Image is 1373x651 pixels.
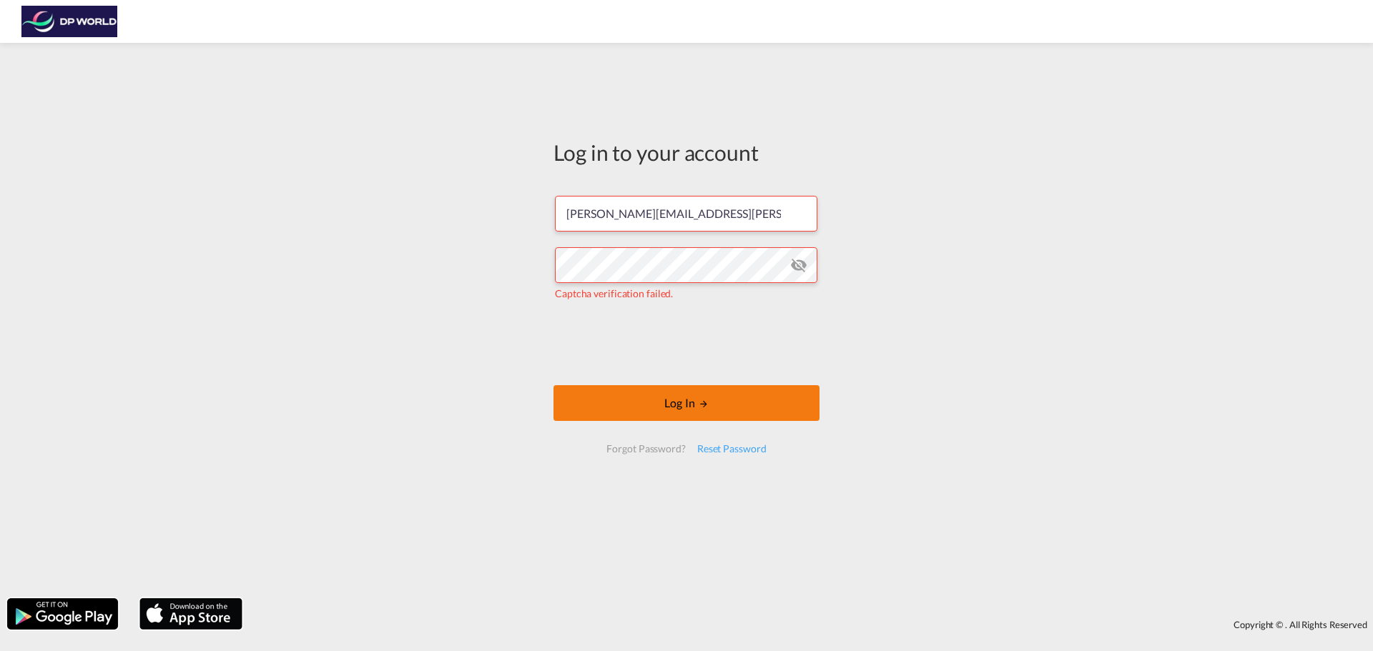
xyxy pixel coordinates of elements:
span: Captcha verification failed. [555,287,673,299]
button: LOGIN [553,385,820,421]
div: Copyright © . All Rights Reserved [250,612,1373,637]
img: apple.png [138,597,244,631]
md-icon: icon-eye-off [790,257,807,274]
iframe: reCAPTCHA [578,315,795,371]
img: google.png [6,597,119,631]
div: Log in to your account [553,137,820,167]
div: Forgot Password? [601,436,691,462]
img: c08ca190194411f088ed0f3ba295208c.png [21,6,118,38]
div: Reset Password [692,436,772,462]
input: Enter email/phone number [555,196,817,232]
